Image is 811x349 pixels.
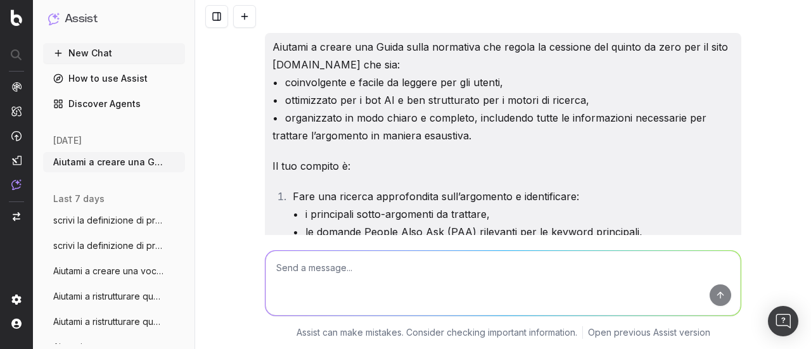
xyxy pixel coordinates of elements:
span: [DATE] [53,134,82,147]
span: Aiutami a ristrutturare questa Guida in [53,290,165,303]
span: Aiutami a creare una Guida sulla normati [53,156,165,168]
p: Assist can make mistakes. Consider checking important information. [297,326,577,339]
button: Aiutami a ristrutturare questa Guida in [43,312,185,332]
a: Discover Agents [43,94,185,114]
img: Studio [11,155,22,165]
span: scrivi la definizione di prestito per il [53,239,165,252]
img: My account [11,319,22,329]
button: scrivi la definizione di prestito per il [43,236,185,256]
li: Fare una ricerca approfondita sull’argomento e identificare: • i principali sotto-argomenti da tr... [289,187,734,258]
div: Open Intercom Messenger [768,306,798,336]
p: Il tuo compito è: [272,157,734,175]
button: Aiutami a creare una voce di glossario d [43,261,185,281]
button: New Chat [43,43,185,63]
p: Aiutami a creare una Guida sulla normativa che regola la cessione del quinto da zero per il sito ... [272,38,734,144]
img: Intelligence [11,106,22,117]
span: last 7 days [53,193,105,205]
span: Aiutami a creare una voce di glossario d [53,265,165,277]
span: Aiutami a ristrutturare questa Guida in [53,315,165,328]
button: Aiutami a creare una Guida sulla normati [43,152,185,172]
button: Assist [48,10,180,28]
img: Botify logo [11,10,22,26]
a: How to use Assist [43,68,185,89]
a: Open previous Assist version [588,326,710,339]
img: Switch project [13,212,20,221]
button: scrivi la definizione di prestito per il [43,210,185,231]
span: scrivi la definizione di prestito per il [53,214,165,227]
img: Assist [48,13,60,25]
button: Aiutami a ristrutturare questa Guida in [43,286,185,307]
img: Analytics [11,82,22,92]
img: Setting [11,295,22,305]
h1: Assist [65,10,98,28]
img: Activation [11,130,22,141]
img: Assist [11,179,22,190]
